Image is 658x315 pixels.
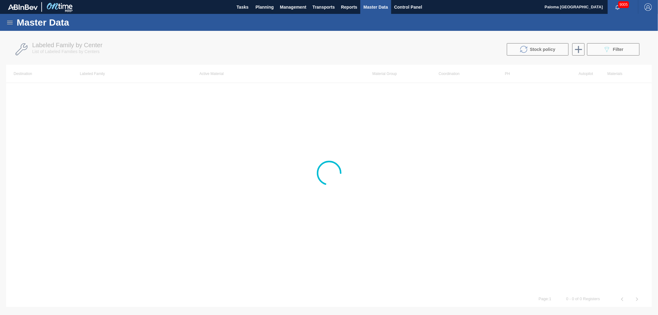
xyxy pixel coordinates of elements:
[363,3,388,11] span: Master Data
[280,3,306,11] span: Management
[608,3,627,11] button: Notifications
[8,4,38,10] img: TNhmsLtSVTkK8tSr43FrP2fwEKptu5GPRR3wAAAABJRU5ErkJggg==
[236,3,249,11] span: Tasks
[341,3,357,11] span: Reports
[312,3,335,11] span: Transports
[618,1,629,8] span: 9005
[255,3,274,11] span: Planning
[394,3,422,11] span: Control Panel
[17,19,126,26] h1: Master Data
[644,3,652,11] img: Logout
